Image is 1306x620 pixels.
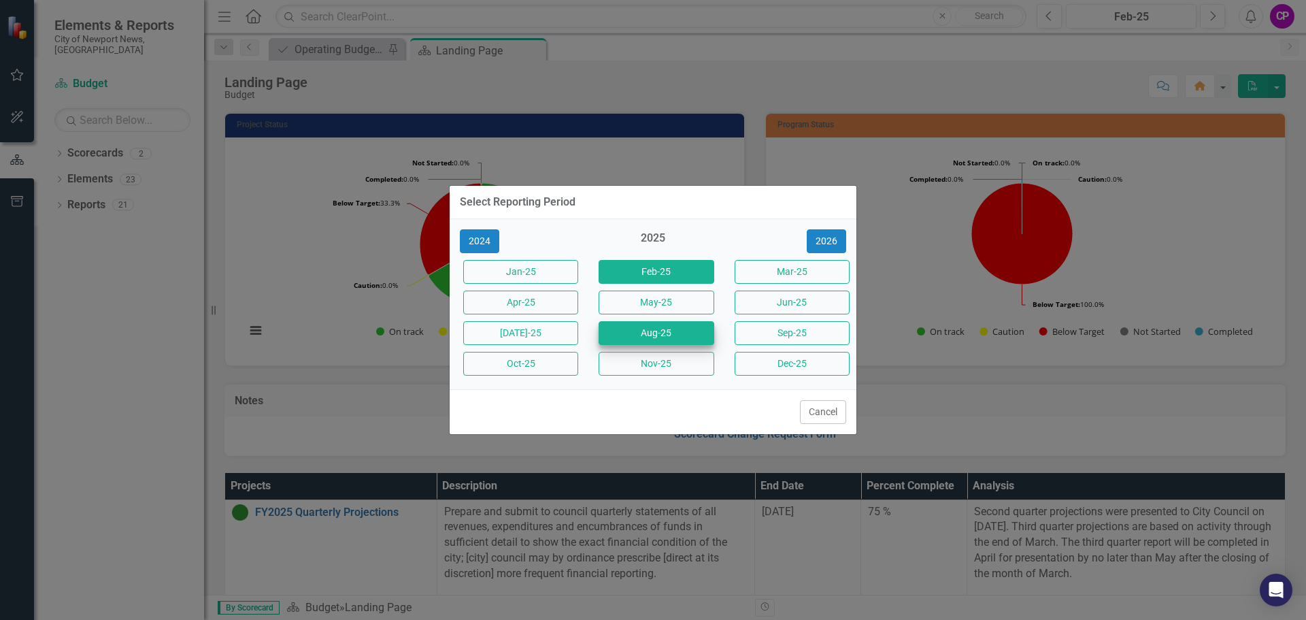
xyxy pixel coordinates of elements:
[735,321,850,345] button: Sep-25
[595,231,710,253] div: 2025
[735,291,850,314] button: Jun-25
[460,196,575,208] div: Select Reporting Period
[1260,574,1292,606] div: Open Intercom Messenger
[599,321,714,345] button: Aug-25
[807,229,846,253] button: 2026
[735,352,850,376] button: Dec-25
[800,400,846,424] button: Cancel
[463,352,578,376] button: Oct-25
[463,260,578,284] button: Jan-25
[599,352,714,376] button: Nov-25
[460,229,499,253] button: 2024
[599,291,714,314] button: May-25
[735,260,850,284] button: Mar-25
[463,291,578,314] button: Apr-25
[463,321,578,345] button: [DATE]-25
[599,260,714,284] button: Feb-25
